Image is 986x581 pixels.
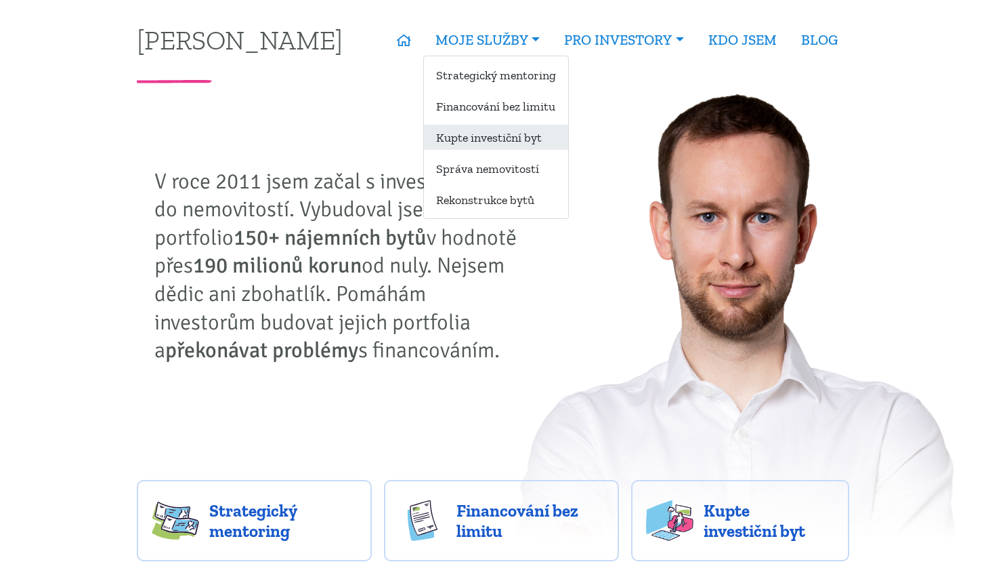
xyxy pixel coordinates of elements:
img: strategy [152,500,199,541]
span: Financování bez limitu [456,500,604,541]
p: V roce 2011 jsem začal s investicemi do nemovitostí. Vybudoval jsem portfolio v hodnotě přes od n... [154,167,527,365]
a: Správa nemovitostí [424,156,568,181]
a: Kupte investiční byt [631,480,850,561]
a: Kupte investiční byt [424,125,568,150]
a: Rekonstrukce bytů [424,187,568,212]
span: Strategický mentoring [209,500,357,541]
strong: překonávat problémy [165,337,358,363]
a: BLOG [789,24,850,56]
a: Strategický mentoring [424,62,568,87]
a: Strategický mentoring [137,480,372,561]
strong: 190 milionů korun [193,252,362,279]
a: MOJE SLUŽBY [423,24,552,56]
img: finance [399,500,446,541]
img: flats [646,500,693,541]
a: Financování bez limitu [424,94,568,119]
a: Financování bez limitu [384,480,619,561]
strong: 150+ nájemních bytů [234,224,427,251]
span: Kupte investiční byt [704,500,835,541]
a: [PERSON_NAME] [137,26,343,53]
a: KDO JSEM [696,24,789,56]
a: PRO INVESTORY [552,24,695,56]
